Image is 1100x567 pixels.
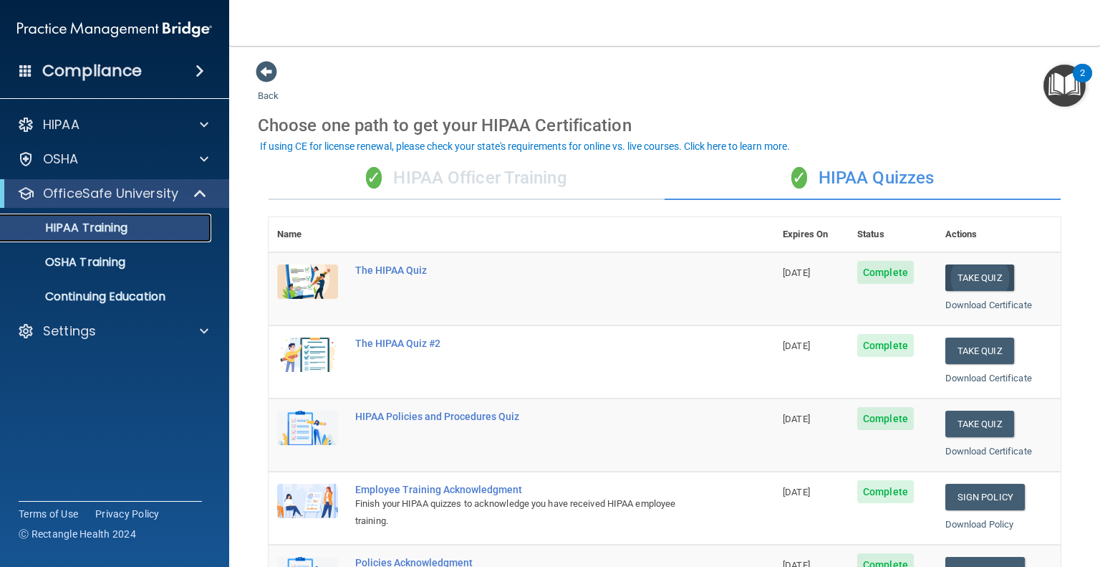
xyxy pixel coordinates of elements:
[945,338,1014,364] button: Take Quiz
[95,507,160,521] a: Privacy Policy
[19,507,78,521] a: Terms of Use
[783,414,810,424] span: [DATE]
[945,373,1032,383] a: Download Certificate
[1080,73,1085,92] div: 2
[783,340,810,351] span: [DATE]
[945,411,1014,437] button: Take Quiz
[857,261,914,284] span: Complete
[17,116,208,133] a: HIPAA
[17,151,208,168] a: OSHA
[355,495,703,530] div: Finish your HIPAA quizzes to acknowledge you have received HIPAA employee training.
[665,157,1061,200] div: HIPAA Quizzes
[17,15,212,44] img: PMB logo
[43,151,79,168] p: OSHA
[791,167,807,189] span: ✓
[42,61,142,81] h4: Compliance
[945,484,1025,510] a: Sign Policy
[43,323,96,340] p: Settings
[9,290,205,304] p: Continuing Education
[849,217,937,252] th: Status
[260,141,790,151] div: If using CE for license renewal, please check your state's requirements for online vs. live cours...
[9,255,125,270] p: OSHA Training
[43,185,178,202] p: OfficeSafe University
[366,167,382,189] span: ✓
[857,480,914,503] span: Complete
[355,411,703,422] div: HIPAA Policies and Procedures Quiz
[945,300,1032,310] a: Download Certificate
[17,185,208,202] a: OfficeSafe University
[857,407,914,430] span: Complete
[355,338,703,349] div: The HIPAA Quiz #2
[19,527,136,541] span: Ⓒ Rectangle Health 2024
[269,157,665,200] div: HIPAA Officer Training
[355,484,703,495] div: Employee Training Acknowledgment
[43,116,79,133] p: HIPAA
[9,221,127,235] p: HIPAA Training
[258,139,792,153] button: If using CE for license renewal, please check your state's requirements for online vs. live cours...
[258,73,279,101] a: Back
[1043,65,1086,107] button: Open Resource Center, 2 new notifications
[857,334,914,357] span: Complete
[355,265,703,276] div: The HIPAA Quiz
[17,323,208,340] a: Settings
[774,217,849,252] th: Expires On
[937,217,1061,252] th: Actions
[258,105,1071,146] div: Choose one path to get your HIPAA Certification
[945,265,1014,291] button: Take Quiz
[269,217,347,252] th: Name
[783,487,810,497] span: [DATE]
[945,446,1032,457] a: Download Certificate
[783,267,810,278] span: [DATE]
[945,519,1014,530] a: Download Policy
